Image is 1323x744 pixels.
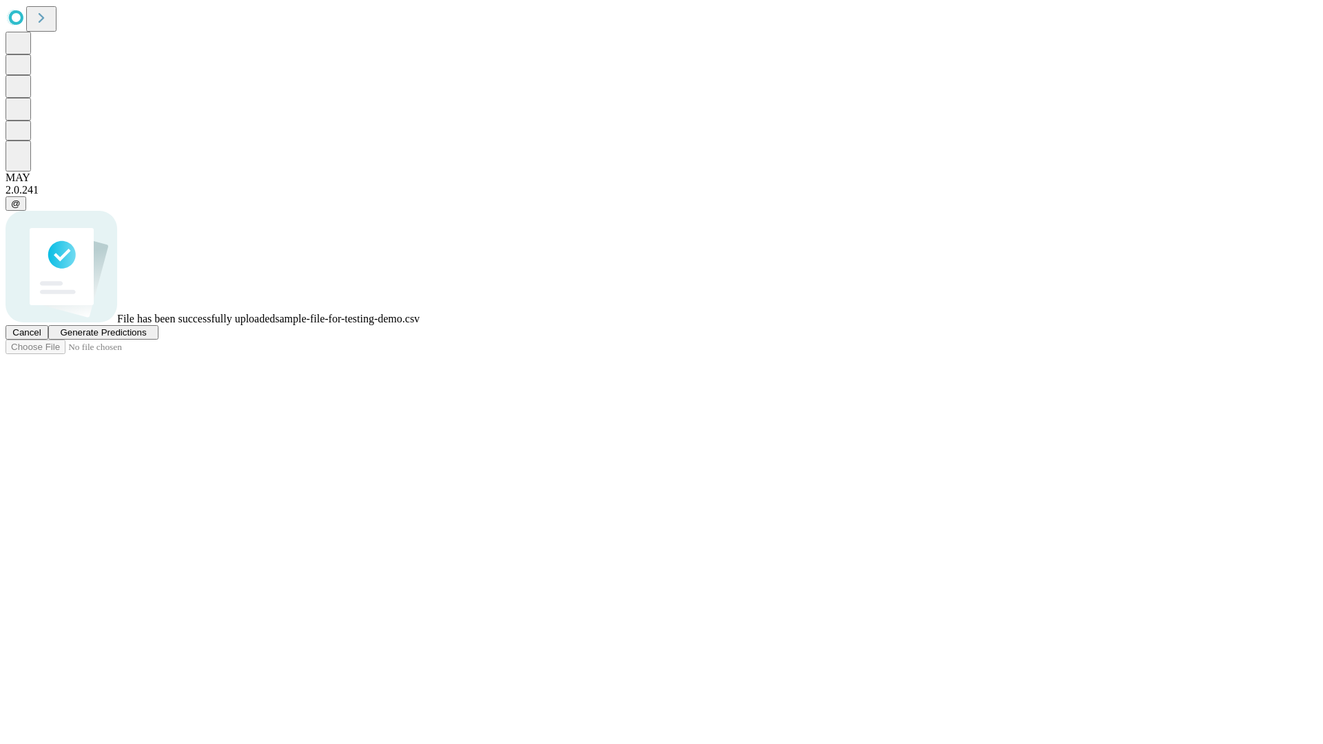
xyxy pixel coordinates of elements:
span: sample-file-for-testing-demo.csv [275,313,420,324]
button: Cancel [6,325,48,340]
span: Generate Predictions [60,327,146,338]
div: 2.0.241 [6,184,1317,196]
div: MAY [6,172,1317,184]
span: File has been successfully uploaded [117,313,275,324]
span: @ [11,198,21,209]
button: Generate Predictions [48,325,158,340]
span: Cancel [12,327,41,338]
button: @ [6,196,26,211]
